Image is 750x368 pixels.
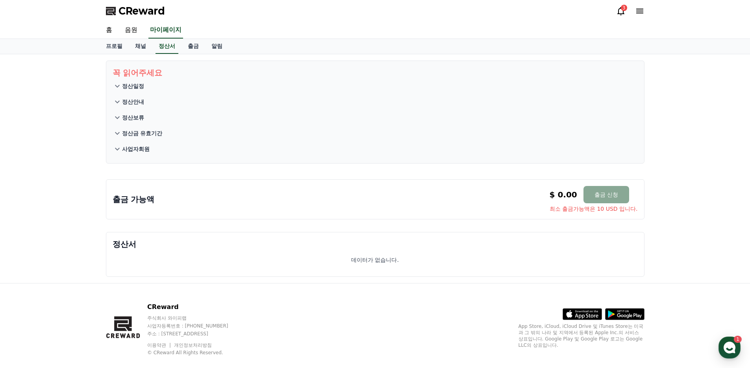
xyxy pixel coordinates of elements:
a: 음원 [119,22,144,39]
button: 사업자회원 [113,141,638,157]
button: 정산보류 [113,110,638,125]
a: 마이페이지 [148,22,183,39]
a: 채널 [129,39,152,54]
p: $ 0.00 [550,189,577,200]
a: 개인정보처리방침 [174,342,212,348]
p: 정산금 유효기간 [122,129,163,137]
p: 주식회사 와이피랩 [147,315,243,321]
span: 설정 [122,261,131,267]
p: 정산서 [113,239,638,250]
p: App Store, iCloud, iCloud Drive 및 iTunes Store는 미국과 그 밖의 나라 및 지역에서 등록된 Apple Inc.의 서비스 상표입니다. Goo... [519,323,644,348]
a: 설정 [102,249,151,269]
p: 정산보류 [122,114,144,121]
p: 사업자회원 [122,145,150,153]
p: 정산일정 [122,82,144,90]
p: 데이터가 없습니다. [351,256,399,264]
button: 정산일정 [113,78,638,94]
button: 정산금 유효기간 [113,125,638,141]
span: 대화 [72,261,81,268]
p: 사업자등록번호 : [PHONE_NUMBER] [147,323,243,329]
a: 프로필 [100,39,129,54]
a: CReward [106,5,165,17]
span: 홈 [25,261,30,267]
p: CReward [147,302,243,312]
p: 정산안내 [122,98,144,106]
a: 1대화 [52,249,102,269]
a: 이용약관 [147,342,172,348]
button: 정산안내 [113,94,638,110]
p: © CReward All Rights Reserved. [147,350,243,356]
span: CReward [119,5,165,17]
span: 1 [80,249,83,255]
a: 출금 [181,39,205,54]
p: 꼭 읽어주세요 [113,67,638,78]
button: 출금 신청 [583,186,629,203]
a: 홈 [2,249,52,269]
div: 3 [621,5,627,11]
a: 3 [616,6,626,16]
p: 출금 가능액 [113,194,155,205]
a: 홈 [100,22,119,39]
a: 정산서 [156,39,178,54]
a: 알림 [205,39,229,54]
span: 최소 출금가능액은 10 USD 입니다. [550,205,638,213]
p: 주소 : [STREET_ADDRESS] [147,331,243,337]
